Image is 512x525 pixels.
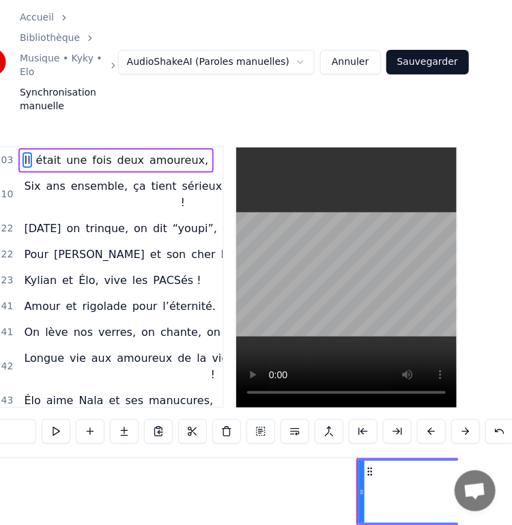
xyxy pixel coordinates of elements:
nav: breadcrumb [20,11,118,113]
span: [PERSON_NAME] [53,246,146,262]
span: Amour [23,298,61,314]
span: verres, [97,324,137,340]
span: vive [103,272,128,288]
span: Pour [23,246,50,262]
span: ans [45,178,67,194]
span: sérieux ! [181,178,223,210]
span: nos [72,324,94,340]
span: aux [90,350,113,366]
span: Élo [23,393,42,408]
span: chante, [159,324,203,340]
a: Musique • Kyky • Elo [20,52,103,79]
span: et [149,246,162,262]
span: trinque, [85,221,130,236]
span: Kiki. [220,246,246,262]
span: et [65,298,79,314]
span: Il [23,152,31,168]
a: Accueil [20,11,54,25]
span: Kylian [23,272,58,288]
span: lève [44,324,70,340]
span: On [23,324,41,340]
span: et [108,393,122,408]
a: Bibliothèque [20,31,80,45]
span: ça [132,178,147,194]
span: amoureux [115,350,173,366]
span: on [140,324,156,340]
span: vie [68,350,87,366]
span: ensemble, [70,178,129,194]
span: et [61,272,74,288]
div: Ouvrir le chat [455,470,496,511]
span: on [66,221,82,236]
span: de [176,350,193,366]
span: tient [150,178,178,194]
span: dit [152,221,169,236]
span: “youpi”, [171,221,218,236]
span: la [195,350,208,366]
button: Sauvegarder [386,50,469,74]
span: cher [190,246,216,262]
span: ses [124,393,145,408]
span: Nala [77,393,104,408]
span: l’éternité. [162,298,218,314]
span: manucures, [147,393,214,408]
span: une [65,152,88,168]
span: les [131,272,150,288]
span: rigolade [81,298,128,314]
span: pour [131,298,159,314]
span: Longue [23,350,66,366]
span: on [132,221,149,236]
button: Annuler [320,50,380,74]
span: [DATE] [23,221,62,236]
span: PACSés ! [152,272,203,288]
span: était [35,152,63,168]
span: son [165,246,187,262]
span: vie ! [211,350,229,382]
span: aime [45,393,75,408]
span: deux [116,152,146,168]
span: Six [23,178,42,194]
span: Synchronisation manuelle [20,86,118,113]
span: Élo, [77,272,100,288]
span: on [205,324,222,340]
span: fois [91,152,113,168]
span: amoureux, [148,152,210,168]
